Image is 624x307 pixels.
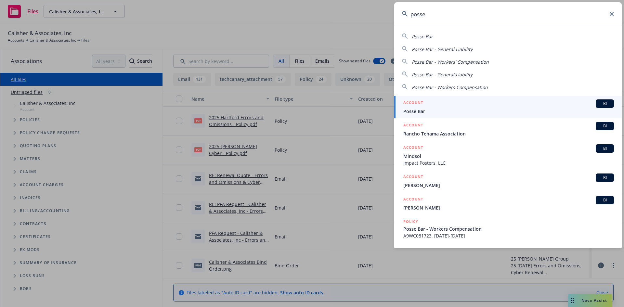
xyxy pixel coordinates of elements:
a: ACCOUNTBIPosse Bar [394,96,622,118]
span: Impact Posters, LLC [403,160,614,166]
span: A9WC081723, [DATE]-[DATE] [403,232,614,239]
span: Posse Bar - General Liability [412,71,473,78]
span: Mindsol [403,153,614,160]
h5: POLICY [403,246,418,253]
a: POLICY [394,243,622,271]
h5: ACCOUNT [403,99,423,107]
span: [PERSON_NAME] [403,182,614,189]
span: Posse Bar - Workers Compensation [403,225,614,232]
span: [PERSON_NAME] [403,204,614,211]
span: BI [598,146,611,151]
h5: ACCOUNT [403,173,423,181]
a: ACCOUNTBI[PERSON_NAME] [394,170,622,192]
span: Rancho Tehama Association [403,130,614,137]
a: POLICYPosse Bar - Workers CompensationA9WC081723, [DATE]-[DATE] [394,215,622,243]
input: Search... [394,2,622,26]
span: Posse Bar [403,108,614,115]
h5: ACCOUNT [403,196,423,204]
span: Posse Bar - General Liability [412,46,473,52]
span: Posse Bar - Workers Compensation [412,84,488,90]
h5: ACCOUNT [403,144,423,152]
a: ACCOUNTBIMindsolImpact Posters, LLC [394,141,622,170]
a: ACCOUNTBI[PERSON_NAME] [394,192,622,215]
h5: ACCOUNT [403,122,423,130]
span: BI [598,123,611,129]
a: ACCOUNTBIRancho Tehama Association [394,118,622,141]
span: BI [598,175,611,181]
span: BI [598,101,611,107]
span: Posse Bar - Workers' Compensation [412,59,489,65]
span: BI [598,197,611,203]
h5: POLICY [403,218,418,225]
span: Posse Bar [412,33,433,40]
